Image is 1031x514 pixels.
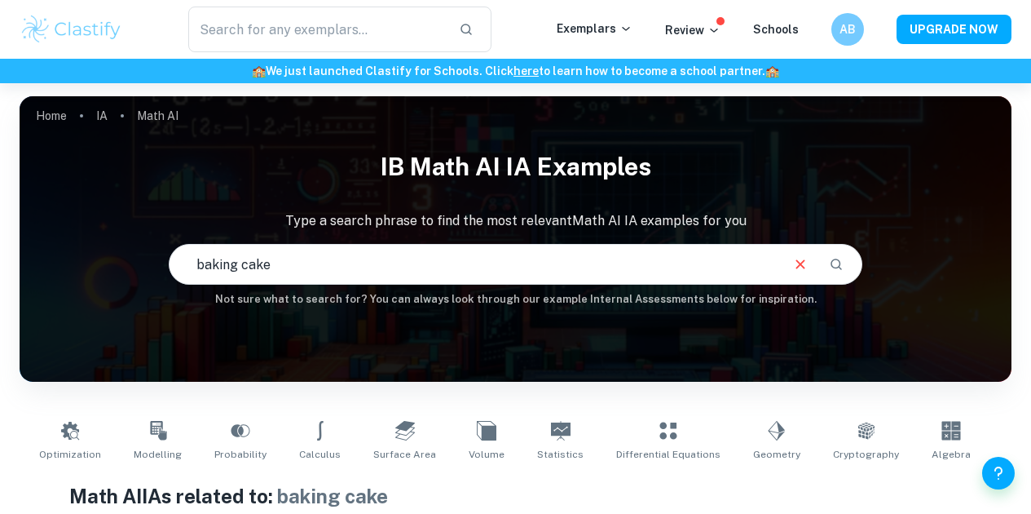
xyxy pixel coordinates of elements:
span: Calculus [299,447,341,462]
img: Clastify logo [20,13,123,46]
span: Modelling [134,447,182,462]
a: Schools [753,23,799,36]
input: E.g. voronoi diagrams, IBD candidates spread, music... [170,241,779,287]
button: UPGRADE NOW [897,15,1011,44]
button: Clear [785,249,816,280]
button: Help and Feedback [982,457,1015,490]
p: Exemplars [557,20,632,38]
a: IA [96,104,108,127]
input: Search for any exemplars... [188,7,446,52]
button: Search [822,250,850,278]
h6: We just launched Clastify for Schools. Click to learn how to become a school partner. [3,62,1028,80]
button: AB [831,13,864,46]
span: Surface Area [373,447,436,462]
span: Differential Equations [616,447,720,462]
span: Cryptography [833,447,899,462]
span: 🏫 [765,64,779,78]
h1: IB Math AI IA examples [20,142,1011,192]
a: Home [36,104,67,127]
p: Math AI [137,107,178,125]
span: Statistics [537,447,584,462]
h1: Math AI IAs related to: [69,481,962,511]
p: Type a search phrase to find the most relevant Math AI IA examples for you [20,211,1011,231]
span: Volume [469,447,504,462]
span: Geometry [753,447,800,462]
a: here [513,64,539,78]
span: baking cake [277,485,388,507]
span: Algebra [932,447,971,462]
span: Probability [214,447,267,462]
h6: Not sure what to search for? You can always look through our example Internal Assessments below f... [20,291,1011,308]
span: Optimization [39,447,101,462]
span: 🏫 [252,64,266,78]
p: Review [665,21,720,39]
h6: AB [839,20,857,38]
